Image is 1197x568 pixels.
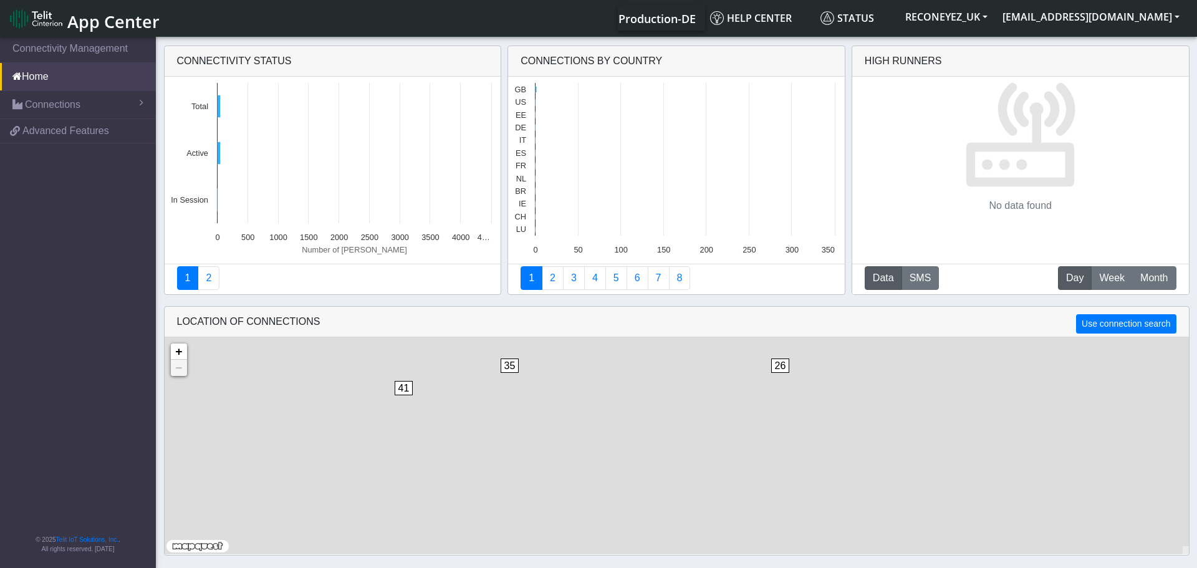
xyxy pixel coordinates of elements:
[771,359,790,373] span: 26
[515,97,526,107] text: US
[515,186,526,196] text: BR
[241,233,254,242] text: 500
[820,11,874,25] span: Status
[519,135,527,145] text: IT
[700,245,713,254] text: 200
[743,245,756,254] text: 250
[815,6,898,31] a: Status
[515,85,527,94] text: GB
[56,536,118,543] a: Telit IoT Solutions, Inc.
[10,9,62,29] img: logo-telit-cinterion-gw-new.png
[995,6,1187,28] button: [EMAIL_ADDRESS][DOMAIN_NAME]
[395,381,413,395] span: 41
[10,5,158,32] a: App Center
[330,233,347,242] text: 2000
[542,266,564,290] a: Carrier
[865,266,902,290] button: Data
[360,233,378,242] text: 2500
[519,199,526,208] text: IE
[964,77,1076,188] img: No data found
[477,233,489,242] text: 4…
[657,245,670,254] text: 150
[605,266,627,290] a: Usage by Carrier
[901,266,940,290] button: SMS
[515,123,526,132] text: DE
[516,224,526,234] text: LU
[820,11,834,25] img: status.svg
[269,233,287,242] text: 1000
[67,10,160,33] span: App Center
[516,110,526,120] text: EE
[516,174,526,183] text: NL
[25,97,80,112] span: Connections
[786,245,799,254] text: 300
[300,233,317,242] text: 1500
[516,148,526,158] text: ES
[534,245,538,254] text: 0
[1076,314,1176,334] button: Use connection search
[584,266,606,290] a: Connections By Carrier
[618,6,695,31] a: Your current platform instance
[1066,271,1084,286] span: Day
[302,245,407,254] text: Number of [PERSON_NAME]
[1132,266,1176,290] button: Month
[198,266,219,290] a: Deployment status
[618,11,696,26] span: Production-DE
[171,195,208,205] text: In Session
[391,233,408,242] text: 3000
[822,245,835,254] text: 350
[501,359,519,373] span: 35
[1058,266,1092,290] button: Day
[1099,271,1125,286] span: Week
[451,233,469,242] text: 4000
[574,245,583,254] text: 50
[615,245,628,254] text: 100
[865,54,942,69] div: High Runners
[1140,271,1168,286] span: Month
[705,6,815,31] a: Help center
[215,233,219,242] text: 0
[898,6,995,28] button: RECONEYEZ_UK
[515,212,526,221] text: CH
[22,123,109,138] span: Advanced Features
[516,161,526,170] text: FR
[648,266,670,290] a: Zero Session
[710,11,724,25] img: knowledge.svg
[177,266,199,290] a: Connectivity status
[421,233,439,242] text: 3500
[710,11,792,25] span: Help center
[989,198,1052,213] p: No data found
[171,360,187,376] a: Zoom out
[186,148,208,158] text: Active
[627,266,648,290] a: 14 Days Trend
[165,307,1189,337] div: LOCATION OF CONNECTIONS
[521,266,542,290] a: Connections By Country
[191,102,208,111] text: Total
[165,46,501,77] div: Connectivity status
[669,266,691,290] a: Not Connected for 30 days
[171,344,187,360] a: Zoom in
[1091,266,1133,290] button: Week
[563,266,585,290] a: Usage per Country
[521,266,832,290] nav: Summary paging
[508,46,845,77] div: Connections By Country
[177,266,489,290] nav: Summary paging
